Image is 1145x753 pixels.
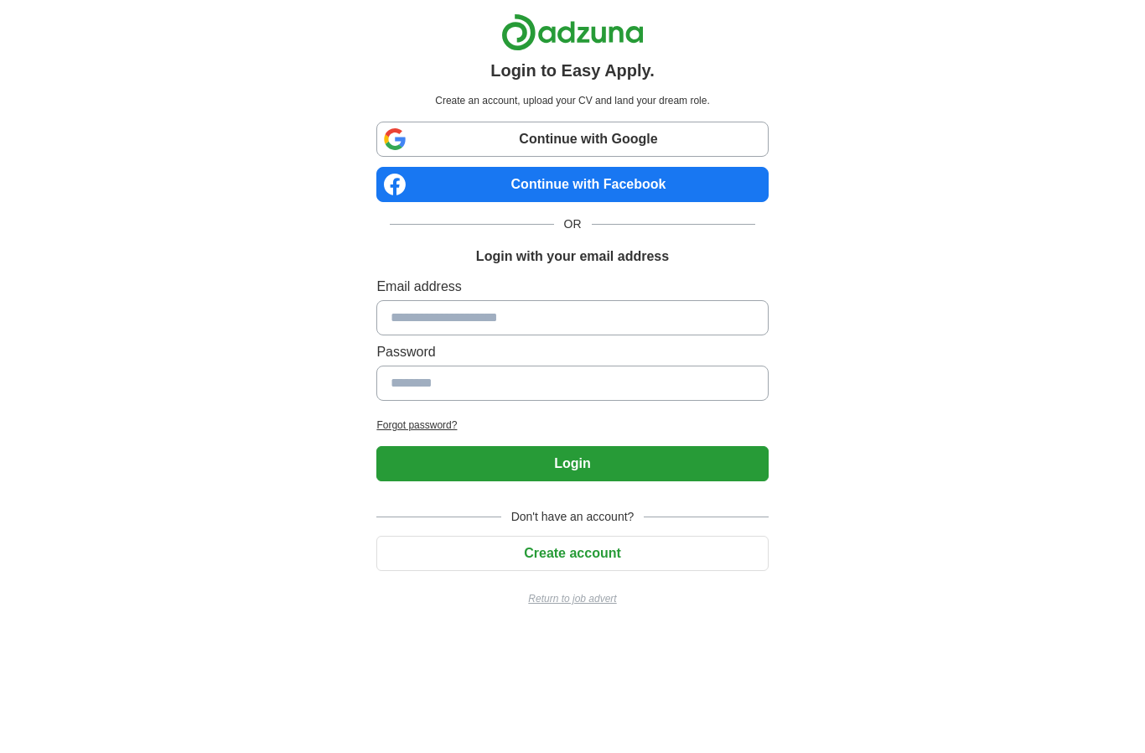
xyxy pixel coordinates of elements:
span: OR [554,216,592,233]
a: Continue with Google [376,122,768,157]
button: Login [376,446,768,481]
a: Create account [376,546,768,560]
img: Adzuna logo [501,13,644,51]
h1: Login with your email address [476,247,669,267]
a: Continue with Facebook [376,167,768,202]
button: Create account [376,536,768,571]
label: Email address [376,277,768,297]
label: Password [376,342,768,362]
p: Create an account, upload your CV and land your dream role. [380,93,764,108]
a: Return to job advert [376,591,768,606]
a: Forgot password? [376,418,768,433]
h1: Login to Easy Apply. [490,58,655,83]
span: Don't have an account? [501,508,645,526]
